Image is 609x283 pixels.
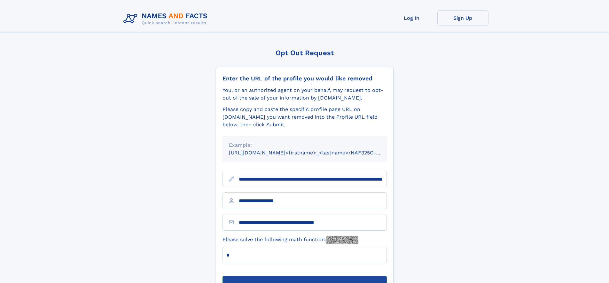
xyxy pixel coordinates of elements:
[121,10,213,27] img: Logo Names and Facts
[223,106,387,129] div: Please copy and paste the specific profile page URL on [DOMAIN_NAME] you want removed into the Pr...
[223,236,358,244] label: Please solve the following math function:
[229,141,380,149] div: Example:
[216,49,394,57] div: Opt Out Request
[223,86,387,102] div: You, or an authorized agent on your behalf, may request to opt-out of the sale of your informatio...
[229,150,399,156] small: [URL][DOMAIN_NAME]<firstname>_<lastname>/NAF325G-xxxxxxxx
[386,10,437,26] a: Log In
[437,10,488,26] a: Sign Up
[223,75,387,82] div: Enter the URL of the profile you would like removed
